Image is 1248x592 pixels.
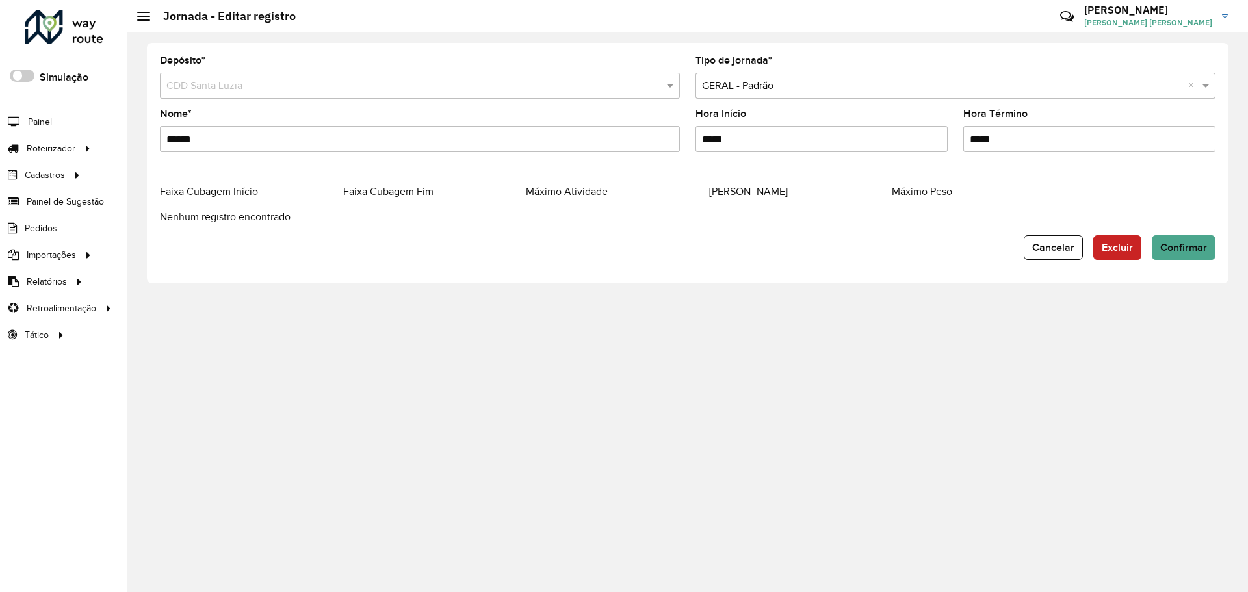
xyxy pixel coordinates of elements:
span: Roteirizador [27,142,75,155]
datatable-header-cell: Faixa Cubagem Fim [343,183,526,200]
span: [PERSON_NAME] [709,186,788,197]
label: Nome [160,106,192,122]
h3: [PERSON_NAME] [1084,4,1212,16]
h2: Jornada - Editar registro [150,9,296,23]
span: Cadastros [25,168,65,182]
label: Hora Término [963,106,1028,122]
span: [PERSON_NAME] [PERSON_NAME] [1084,17,1212,29]
a: Contato Rápido [1053,3,1081,31]
button: Excluir [1093,235,1141,260]
datatable-header-cell: Máximo Cubagem [709,183,892,200]
span: Cancelar [1032,242,1074,253]
button: Cancelar [1024,235,1083,260]
span: Relatórios [27,275,67,289]
span: Máximo Atividade [526,186,608,197]
div: Nenhum registro encontrado [160,209,1215,225]
label: Tipo de jornada [695,53,772,68]
span: Clear all [1188,78,1199,94]
span: Tático [25,328,49,342]
button: Confirmar [1152,235,1215,260]
datatable-header-cell: Máximo Atividade [526,183,709,200]
span: Pedidos [25,222,57,235]
span: Excluir [1102,242,1133,253]
span: Faixa Cubagem Fim [343,186,434,197]
datatable-header-cell: Máximo Peso [892,183,1075,200]
span: Retroalimentação [27,302,96,315]
label: Simulação [40,70,88,85]
datatable-header-cell: Faixa Cubagem Início [160,183,343,200]
span: Máximo Peso [892,186,952,197]
span: Importações [27,248,76,262]
span: Painel de Sugestão [27,195,104,209]
span: Faixa Cubagem Início [160,186,258,197]
label: Depósito [160,53,205,68]
span: Painel [28,115,52,129]
label: Hora Início [695,106,746,122]
span: Confirmar [1160,242,1207,253]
